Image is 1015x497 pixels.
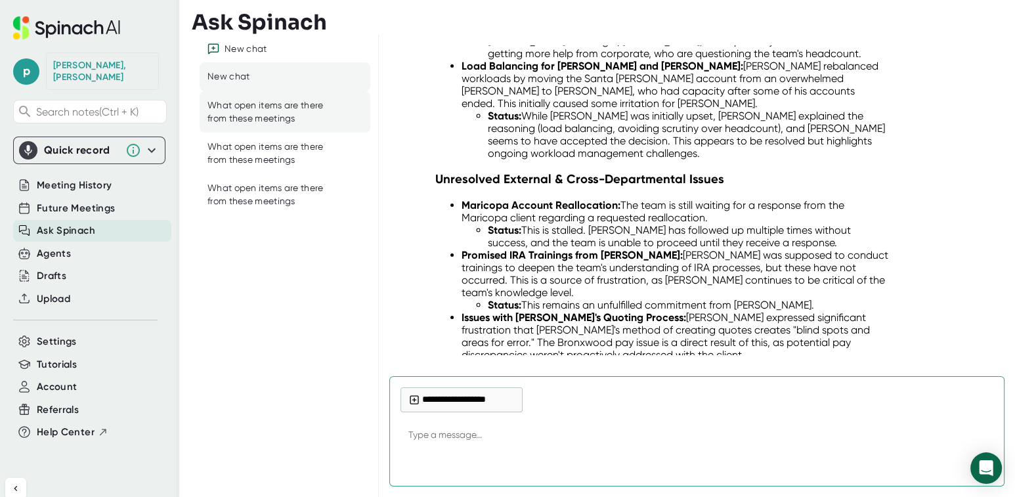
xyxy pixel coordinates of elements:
[488,110,521,122] strong: Status:
[462,199,891,249] li: The team is still waiting for a response from the Maricopa client regarding a requested reallocat...
[970,452,1002,484] div: Open Intercom Messenger
[19,137,160,163] div: Quick record
[462,311,891,399] li: [PERSON_NAME] expressed significant frustration that [PERSON_NAME]'s method of creating quotes cr...
[37,223,95,238] button: Ask Spinach
[192,10,327,35] h3: Ask Spinach
[37,292,70,307] button: Upload
[37,334,77,349] button: Settings
[37,357,77,372] button: Tutorials
[37,269,66,284] button: Drafts
[37,425,108,440] button: Help Center
[462,199,620,211] strong: Maricopa Account Reallocation:
[462,249,683,261] strong: Promised IRA Trainings from [PERSON_NAME]:
[207,70,249,83] div: New chat
[207,140,343,166] div: What open items are there from these meetings
[53,60,152,83] div: Hutson, Pamela
[488,299,891,311] li: This remains an unfulfilled commitment from [PERSON_NAME].
[488,299,521,311] strong: Status:
[462,249,891,311] li: [PERSON_NAME] was supposed to conduct trainings to deepen the team's understanding of IRA process...
[462,311,686,324] strong: Issues with [PERSON_NAME]'s Quoting Process:
[207,99,343,125] div: What open items are there from these meetings
[37,402,79,418] button: Referrals
[462,60,743,72] strong: Load Balancing for [PERSON_NAME] and [PERSON_NAME]:
[37,178,112,193] button: Meeting History
[37,201,115,216] button: Future Meetings
[970,452,993,475] div: Send message
[488,110,891,160] li: While [PERSON_NAME] was initially upset, [PERSON_NAME] explained the reasoning (load balancing, a...
[44,144,119,157] div: Quick record
[462,60,891,160] li: [PERSON_NAME] rebalanced workloads by moving the Santa [PERSON_NAME] account from an overwhelmed ...
[37,379,77,395] button: Account
[37,425,95,440] span: Help Center
[225,43,267,55] div: New chat
[488,224,521,236] strong: Status:
[488,224,891,249] li: This is stalled. [PERSON_NAME] has followed up multiple times without success, and the team is un...
[37,246,71,261] button: Agents
[13,58,39,85] span: p
[207,182,343,207] div: What open items are there from these meetings
[36,106,163,118] span: Search notes (Ctrl + K)
[435,171,891,186] h3: Unresolved External & Cross-Departmental Issues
